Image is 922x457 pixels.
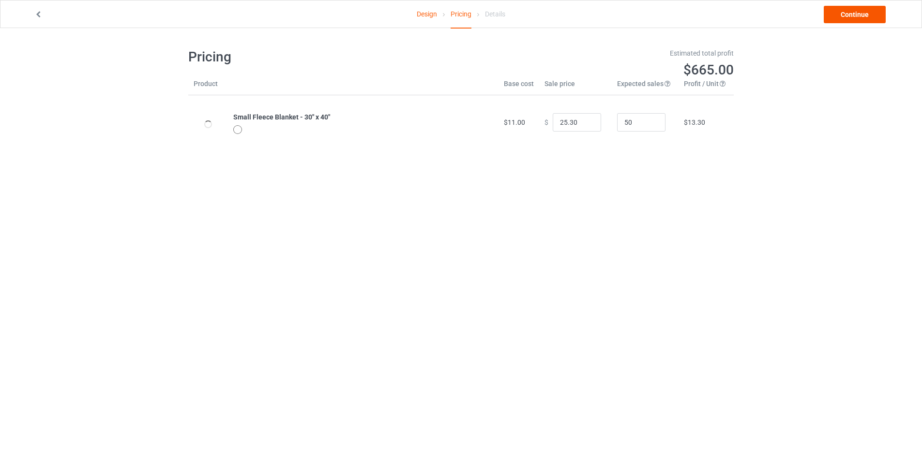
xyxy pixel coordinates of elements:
[188,48,454,66] h1: Pricing
[417,0,437,28] a: Design
[612,79,679,95] th: Expected sales
[233,113,330,121] b: Small Fleece Blanket - 30" x 40"
[499,79,539,95] th: Base cost
[824,6,886,23] a: Continue
[679,79,734,95] th: Profit / Unit
[485,0,505,28] div: Details
[544,118,548,126] span: $
[539,79,612,95] th: Sale price
[683,62,734,78] span: $665.00
[468,48,734,58] div: Estimated total profit
[504,118,525,126] span: $11.00
[684,118,705,126] span: $13.30
[188,79,228,95] th: Product
[451,0,471,29] div: Pricing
